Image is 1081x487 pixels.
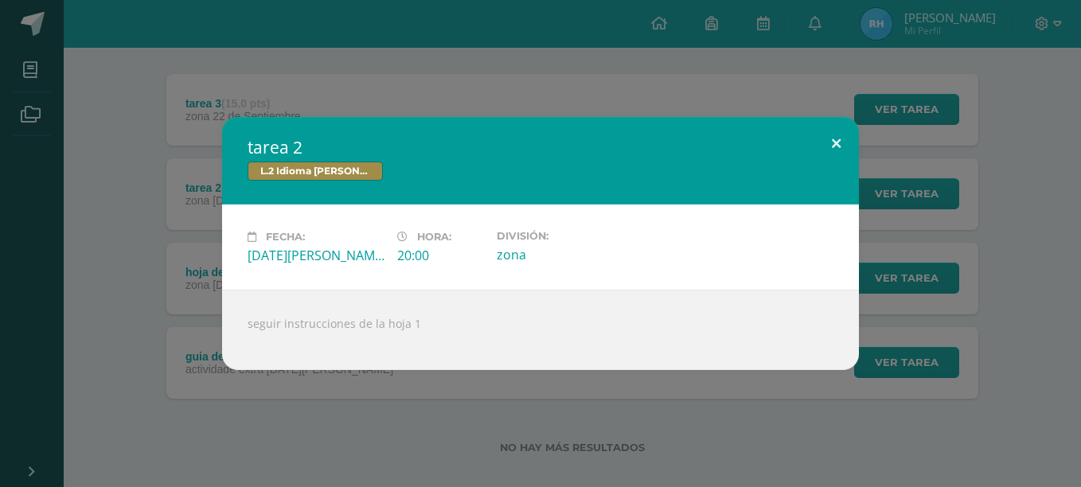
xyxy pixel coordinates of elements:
[497,230,634,242] label: División:
[266,231,305,243] span: Fecha:
[248,247,384,264] div: [DATE][PERSON_NAME]
[248,136,833,158] h2: tarea 2
[248,162,383,181] span: L.2 Idioma [PERSON_NAME]
[417,231,451,243] span: Hora:
[397,247,484,264] div: 20:00
[497,246,634,263] div: zona
[814,117,859,171] button: Close (Esc)
[222,290,859,370] div: seguir instrucciones de la hoja 1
